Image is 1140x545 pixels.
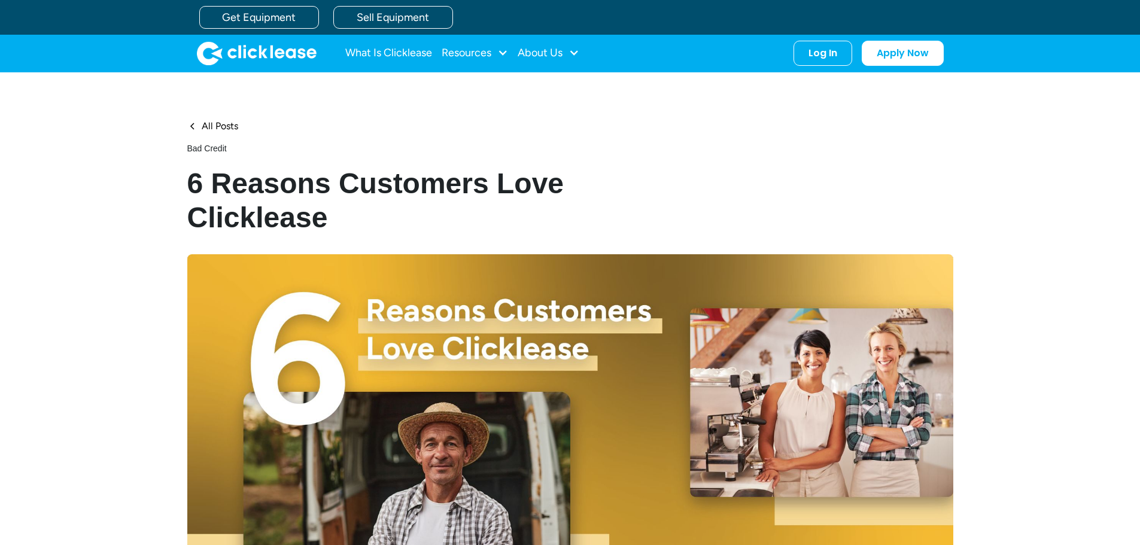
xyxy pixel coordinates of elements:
a: home [197,41,317,65]
a: All Posts [187,120,238,133]
a: Get Equipment [199,6,319,29]
a: What Is Clicklease [345,41,432,65]
div: Log In [808,47,837,59]
img: Clicklease logo [197,41,317,65]
div: About Us [518,41,579,65]
div: Resources [442,41,508,65]
a: Apply Now [862,41,944,66]
a: Sell Equipment [333,6,453,29]
div: All Posts [202,120,238,133]
div: bad credit [187,142,647,154]
h1: 6 Reasons Customers Love Clicklease [187,166,647,235]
